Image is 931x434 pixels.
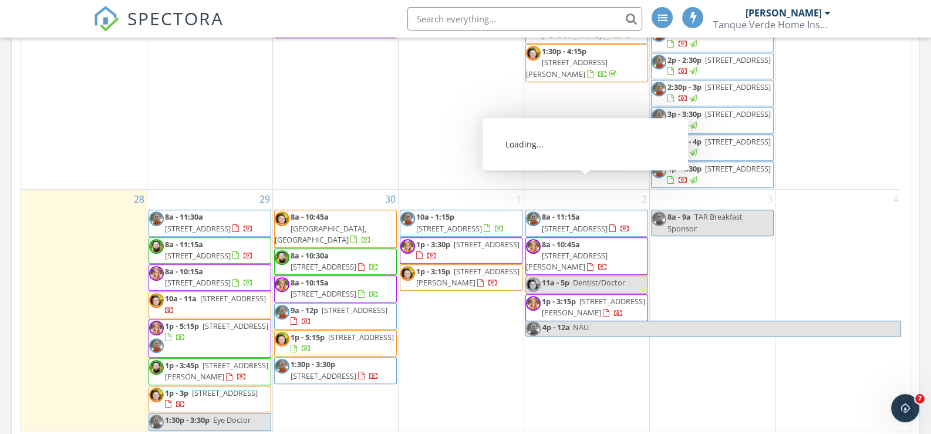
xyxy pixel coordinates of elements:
span: [STREET_ADDRESS] [200,293,266,304]
a: Go to September 29, 2025 [257,190,272,208]
span: [STREET_ADDRESS] [705,163,771,174]
a: 3:30p - 4p [STREET_ADDRESS] [651,134,774,161]
span: 1p - 3p [165,388,188,398]
a: 8a - 10:30a [STREET_ADDRESS] [291,250,379,272]
td: Go to October 4, 2025 [775,190,901,432]
a: 1:30p - 2p [STREET_ADDRESS] [667,27,771,49]
span: [STREET_ADDRESS] [192,388,258,398]
a: 2:30p - 3p [STREET_ADDRESS] [651,80,774,106]
span: [STREET_ADDRESS] [705,55,771,65]
span: 1:30p - 3:30p [291,359,335,369]
span: 1p - 3:45p [165,360,199,371]
span: 8a - 10:45a [291,211,329,222]
a: 8a - 11:30a [STREET_ADDRESS] [149,210,271,236]
a: SPECTORA [93,16,224,41]
a: 9a - 12p [STREET_ADDRESS] [291,305,387,327]
a: 1p - 3p [STREET_ADDRESS] [165,388,258,409]
span: 1:30p - 4:15p [542,46,586,56]
img: _dsc4716.jpg [149,211,164,226]
img: tucson_home_inspector__tom_dolan.jpg [149,360,164,375]
span: 3:30p - 4p [667,136,701,147]
a: 1p - 3:15p [STREET_ADDRESS][PERSON_NAME] [542,296,645,318]
a: Go to October 3, 2025 [765,190,775,208]
a: 10a - 1:15p [STREET_ADDRESS] [416,211,504,233]
img: tucson_home_inspector__tom_dolan.jpg [275,250,289,265]
img: _dsc4716.jpg [149,338,164,353]
span: [STREET_ADDRESS] [705,136,771,147]
span: [STREET_ADDRESS] [165,223,231,234]
span: NAU [573,322,589,332]
span: [STREET_ADDRESS] [291,261,356,272]
a: 1p - 3p [STREET_ADDRESS] [149,386,271,412]
a: 1:30p - 3:30p [STREET_ADDRESS] [291,359,379,381]
a: 9a - 12p [STREET_ADDRESS] [274,303,397,329]
span: 10a - 1:15p [416,211,454,222]
a: 2:30p - 3p [STREET_ADDRESS] [667,82,771,103]
img: _dsc4716.jpg [652,109,666,123]
a: 1p - 5:15p [STREET_ADDRESS] [291,332,394,354]
span: 2p - 2:30p [667,55,701,65]
a: 8a - 10:45a [GEOGRAPHIC_DATA], [GEOGRAPHIC_DATA] [275,211,371,244]
a: 4p - 4:30p [STREET_ADDRESS] [667,163,771,185]
span: SPECTORA [127,6,224,31]
span: 8a - 10:45a [542,239,580,250]
a: 3p - 3:30p [STREET_ADDRESS] [651,107,774,133]
img: capture.jpg [275,277,289,292]
a: 1p - 3:15p [STREET_ADDRESS][PERSON_NAME] [400,264,522,291]
a: 10a - 11a [STREET_ADDRESS] [165,293,266,315]
a: 1p - 5:15p [STREET_ADDRESS] [149,319,271,358]
img: aaron_daniels__resize.jpg [275,211,289,226]
a: 1:30p - 3:30p [STREET_ADDRESS] [274,357,397,383]
a: 8a - 10:45a [GEOGRAPHIC_DATA], [GEOGRAPHIC_DATA] [274,210,397,248]
span: 1:30p - 3:30p [165,415,210,425]
span: [STREET_ADDRESS] [322,305,387,315]
span: 8a - 11:30a [165,211,203,222]
span: [STREET_ADDRESS][PERSON_NAME] [542,296,645,318]
span: [STREET_ADDRESS][PERSON_NAME] [165,360,268,382]
img: _dsc4716.jpg [400,211,415,226]
span: TAR Breakfast Sponsor [667,211,743,233]
span: [STREET_ADDRESS] [705,82,771,92]
a: 8a - 10:15a [STREET_ADDRESS] [274,275,397,302]
a: 8a - 10:45a [STREET_ADDRESS][PERSON_NAME] [526,239,608,272]
iframe: Intercom live chat [891,394,919,422]
img: aaron_daniels__resize.jpg [400,266,415,281]
img: _dsc4716.jpg [652,55,666,69]
span: 9a - 12p [291,305,318,315]
span: 10a - 11a [165,293,197,304]
img: _dsc4716.jpg [652,163,666,178]
a: 8a - 11:15a [STREET_ADDRESS] [525,210,648,236]
img: aaron_daniels__resize.jpg [149,388,164,402]
a: 1p - 3:45p [STREET_ADDRESS][PERSON_NAME] [149,358,271,385]
span: [STREET_ADDRESS] [165,277,231,288]
img: aaron_daniels__resize.jpg [275,332,289,346]
span: [STREET_ADDRESS][PERSON_NAME] [526,57,608,79]
span: 1p - 5:15p [165,321,199,331]
td: Go to September 30, 2025 [272,190,398,432]
img: aaron_daniels__resize.jpg [526,277,541,292]
td: Go to October 2, 2025 [524,190,650,432]
a: Go to September 28, 2025 [131,190,147,208]
a: 4p - 4:30p [STREET_ADDRESS] [651,162,774,188]
span: 1p - 3:30p [416,239,450,250]
span: 8a - 9a [667,211,691,222]
span: 4p - 12a [542,321,571,336]
a: Go to October 4, 2025 [891,190,901,208]
span: 1p - 5:15p [291,332,325,342]
img: capture.jpg [149,321,164,335]
a: 8a - 10:30a [STREET_ADDRESS] [274,248,397,275]
span: [STREET_ADDRESS] [542,223,608,234]
a: 1p - 5:15p [STREET_ADDRESS] [165,321,268,342]
img: _dsc4716.jpg [652,82,666,96]
span: 8a - 11:15a [542,211,580,222]
img: capture.jpg [526,296,541,311]
img: capture.jpg [526,239,541,254]
div: [PERSON_NAME] [745,7,821,19]
span: 8a - 10:15a [165,266,203,277]
span: [STREET_ADDRESS] [291,371,356,381]
a: 8a - 11:15a [STREET_ADDRESS] [542,211,630,233]
img: _dsc4716.jpg [526,321,541,336]
span: [STREET_ADDRESS] [328,332,394,342]
a: 1p - 3:45p [STREET_ADDRESS][PERSON_NAME] [165,360,268,382]
span: [STREET_ADDRESS][PERSON_NAME] [416,266,520,288]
